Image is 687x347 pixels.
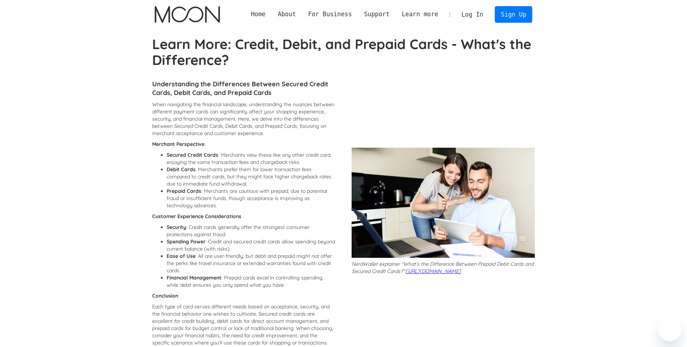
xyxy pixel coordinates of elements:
[152,303,335,346] p: Each type of card serves different needs based on acceptance, security, and the financial behavio...
[167,151,335,166] li: : Merchants view these like any other credit card, enjoying the same transaction fees and chargeb...
[245,10,272,19] a: Home
[402,10,438,19] div: Learn more
[455,6,489,22] a: Log In
[167,188,201,194] strong: Prepaid Cards
[308,10,352,19] div: For Business
[364,10,389,19] div: Support
[152,141,204,147] strong: Merchant Perspective
[152,213,241,220] strong: Customer Experience Considerations
[167,238,335,252] li: : Credit and secured credit cards allow spending beyond current balance (with risks).
[167,224,186,230] strong: Security
[152,292,178,299] strong: Conclusion
[152,80,328,97] strong: Understanding the Differences Between Secured Credit Cards, Debit Cards, and Prepaid Cards
[167,253,195,259] strong: Ease of Use
[167,152,218,158] strong: Secured Credit Cards
[406,268,461,274] a: [URL][DOMAIN_NAME]
[352,260,535,275] p: NerdWallet explainer "What’s the Difference Between Prepaid Debit Cards and Secured Credit Cards?":
[167,238,206,245] strong: Spending Power
[658,318,681,341] iframe: Button to launch messaging window
[167,274,335,289] li: : Prepaid cards excel in controlling spending, while debit ensures you only spend what you have.
[495,6,532,22] a: Sign Up
[167,187,335,209] li: : Merchants are cautious with prepaid, due to potential fraud or insufficient funds, though accep...
[396,10,444,19] div: Learn more
[152,35,531,69] strong: Learn More: Credit, Debit, and Prepaid Cards - What's the Difference?
[167,224,335,238] li: : Credit cards generally offer the strongest consumer protections against fraud.
[167,274,221,281] strong: Financial Management
[358,10,396,19] div: Support
[167,252,335,274] li: : All are user-friendly, but debit and prepaid might not offer the perks like travel insurance or...
[167,166,195,173] strong: Debit Cards
[272,10,302,19] div: About
[152,101,335,137] p: When navigating the financial landscape, understanding the nuances between different payment card...
[302,10,358,19] div: For Business
[278,10,296,19] div: About
[152,292,335,299] p: ‍
[167,166,335,187] li: : Merchants prefer them for lower transaction fees compared to credit cards, but they might face ...
[155,6,220,23] a: home
[155,6,220,23] img: Moon Logo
